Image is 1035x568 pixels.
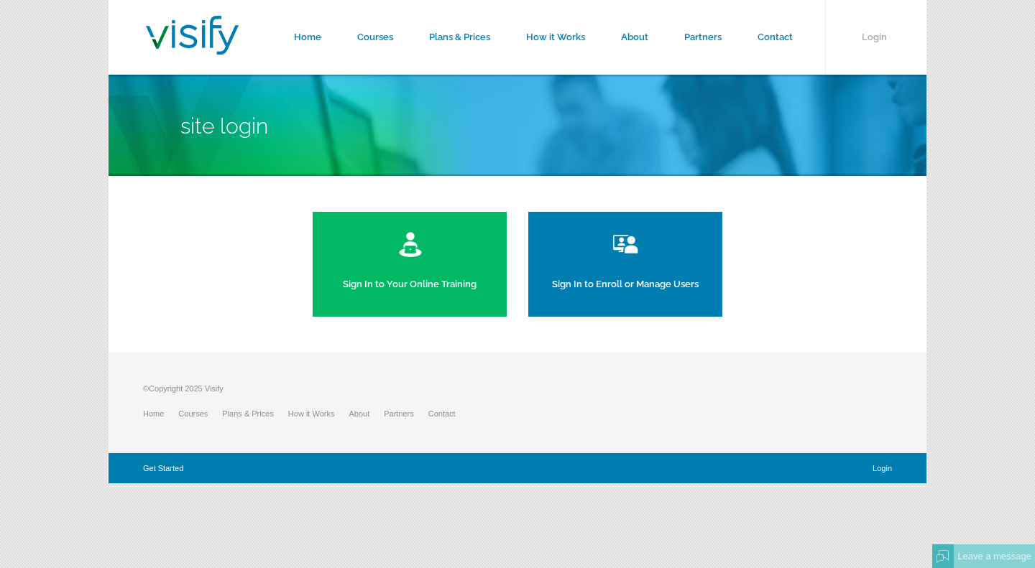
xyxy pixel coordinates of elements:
[609,230,642,259] img: manage users
[349,409,384,418] a: About
[528,212,722,317] a: Sign In to Enroll or Manage Users
[178,409,222,418] a: Courses
[146,38,239,59] a: Visify Training
[873,464,892,472] a: Login
[143,381,470,403] p: ©
[397,230,423,259] img: training
[954,544,1035,568] div: Leave a message
[288,409,349,418] a: How it Works
[937,550,949,563] img: Offline
[143,409,178,418] a: Home
[222,409,288,418] a: Plans & Prices
[428,409,470,418] a: Contact
[384,409,428,418] a: Partners
[313,212,507,317] a: Sign In to Your Online Training
[146,16,239,55] img: Visify Training
[149,384,224,393] span: Copyright 2025 Visify
[143,464,183,472] a: Get Started
[180,113,268,139] span: Site Login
